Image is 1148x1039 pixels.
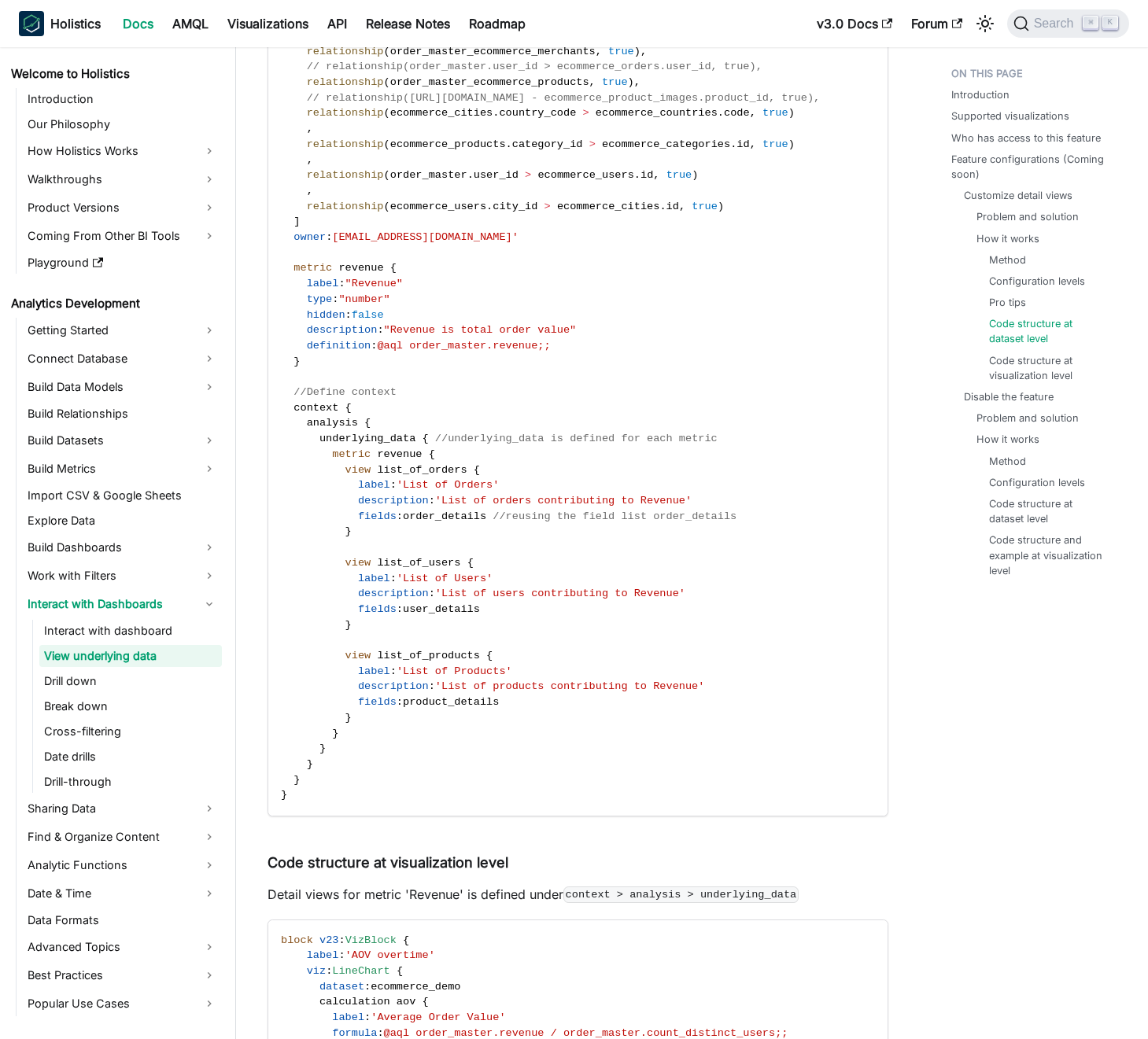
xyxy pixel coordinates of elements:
[377,557,460,569] span: list_of_users
[23,223,222,249] a: Coming From Other BI Tools
[281,789,287,801] span: }
[390,573,397,584] span: :
[364,417,371,429] span: {
[390,201,486,212] span: ecommerce_users
[307,76,384,88] span: relationship
[307,758,313,770] span: }
[345,949,435,961] span: 'AOV overtime'
[23,167,222,192] a: Walkthroughs
[474,169,519,181] span: user_id
[666,201,679,212] span: id
[23,535,222,560] a: Build Dashboards
[345,525,352,537] span: }
[332,1011,364,1023] span: label
[293,231,326,243] span: owner
[371,981,460,993] span: ecommerce_demo
[23,428,222,453] a: Build Datasets
[39,720,222,742] a: Cross-filtering
[951,152,1123,182] a: Feature configurations (Coming soon)
[39,695,222,717] a: Break down
[293,262,332,274] span: metric
[390,46,596,57] span: order_master_ecommerce_merchants
[319,934,338,946] span: v23
[345,464,371,476] span: view
[403,603,480,615] span: user_details
[589,138,596,150] span: >
[307,324,378,336] span: description
[563,886,799,902] code: context > analysis > underlying_data
[1029,17,1083,31] span: Search
[397,965,403,977] span: {
[23,252,222,274] a: Playground
[525,169,531,181] span: >
[634,169,640,181] span: .
[467,557,474,569] span: {
[384,1027,788,1039] span: @aql order_master.revenue / order_master.count_distinct_users;;
[377,448,422,460] span: revenue
[973,11,998,36] button: Switch between dark and light mode (currently light mode)
[589,76,596,88] span: ,
[423,996,429,1008] span: {
[460,11,535,36] a: Roadmap
[692,169,698,181] span: )
[807,11,902,36] a: v3.0 Docs
[338,278,345,289] span: :
[23,346,222,371] a: Connect Database
[358,510,397,522] span: fields
[332,965,389,977] span: LineChart
[23,796,222,821] a: Sharing Data
[50,14,101,33] b: Holistics
[679,201,685,212] span: ,
[307,123,313,134] span: ,
[23,963,222,988] a: Best Practices
[384,169,390,181] span: (
[640,46,647,57] span: ,
[384,76,390,88] span: (
[628,76,634,88] span: )
[762,107,788,119] span: true
[989,252,1026,267] a: Method
[332,728,338,739] span: }
[23,88,222,110] a: Introduction
[364,1011,371,1023] span: :
[718,201,724,212] span: )
[435,433,718,444] span: //underlying_data is defined for each metric
[474,464,480,476] span: {
[377,464,467,476] span: list_of_orders
[902,11,972,36] a: Forum
[596,46,602,57] span: ,
[319,433,415,444] span: underlying_data
[358,573,390,584] span: label
[1083,16,1098,30] kbd: ⌘
[750,107,756,119] span: ,
[602,138,730,150] span: ecommerce_categories
[23,403,222,425] a: Build Relationships
[319,996,390,1008] span: calculation
[403,934,409,946] span: {
[319,981,364,993] span: dataset
[976,432,1039,447] a: How it works
[39,620,222,642] a: Interact with dashboard
[23,853,222,878] a: Analytic Functions
[989,316,1104,346] a: Code structure at dataset level
[307,201,384,212] span: relationship
[307,185,313,197] span: ,
[23,113,222,135] a: Our Philosophy
[384,138,390,150] span: (
[788,138,795,150] span: )
[332,293,338,305] span: :
[307,46,384,57] span: relationship
[951,109,1069,123] a: Supported visualizations
[423,433,429,444] span: {
[390,262,397,274] span: {
[976,411,1079,426] a: Problem and solution
[788,107,795,119] span: )
[39,746,222,768] a: Date drills
[493,107,499,119] span: .
[23,934,222,960] a: Advanced Topics
[762,138,788,150] span: true
[976,231,1039,246] a: How it works
[397,479,500,491] span: 'List of Orders'
[23,824,222,849] a: Find & Organize Content
[964,188,1072,203] a: Customize detail views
